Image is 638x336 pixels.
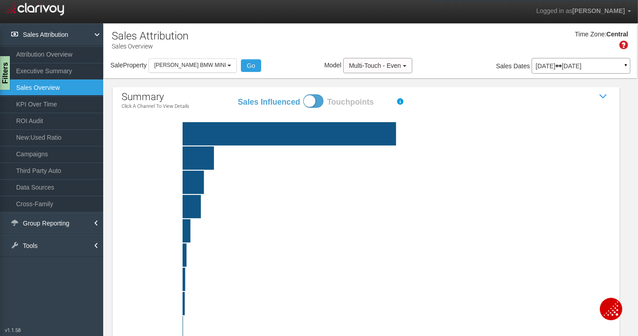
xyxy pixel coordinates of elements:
[144,122,633,146] rect: third party auto|578.7930970344537|449.5540744150452|0
[144,268,633,291] rect: tier one|7.467031449161144|6.456064841346933|0
[110,62,123,69] span: Sale
[496,62,512,70] span: Sales
[572,7,625,14] span: [PERSON_NAME]
[536,63,626,69] p: [DATE] [DATE]
[237,97,300,108] label: Sales Influenced
[112,39,188,51] p: Sales Overview
[241,59,261,72] button: Go
[144,195,633,218] rect: organic search|49.37237494758988|22.092125074112086|0
[149,58,237,72] button: [PERSON_NAME] BMW MINI
[144,292,633,315] rect: social|5.43348678463869|2.3141824213640216|0
[536,7,572,14] span: Logged in as
[514,62,530,70] span: Dates
[572,30,606,39] div: Time Zone:
[327,97,390,108] label: Touchpoints
[597,90,611,103] i: Show / Hide Sales Attribution Chart
[343,58,412,73] button: Multi-Touch - Even
[622,60,630,75] a: ▼
[349,62,401,69] span: Multi-Touch - Even
[122,91,164,102] span: summary
[144,146,633,170] rect: website tools|85.19074633599038|71.09237445682496|0
[122,104,189,109] p: Click a channel to view details
[144,219,633,243] rect: paid search|21.60577375514002|4.976239029708276|0
[154,62,226,68] span: [PERSON_NAME] BMW MINI
[607,30,628,39] div: Central
[529,0,638,22] a: Logged in as[PERSON_NAME]
[144,171,633,194] rect: direct|58.01051558474972|19.22590340578976|0
[144,243,633,267] rect: email|10.389003140826384|4.150599318259074|0
[112,30,188,42] h1: Sales Attribution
